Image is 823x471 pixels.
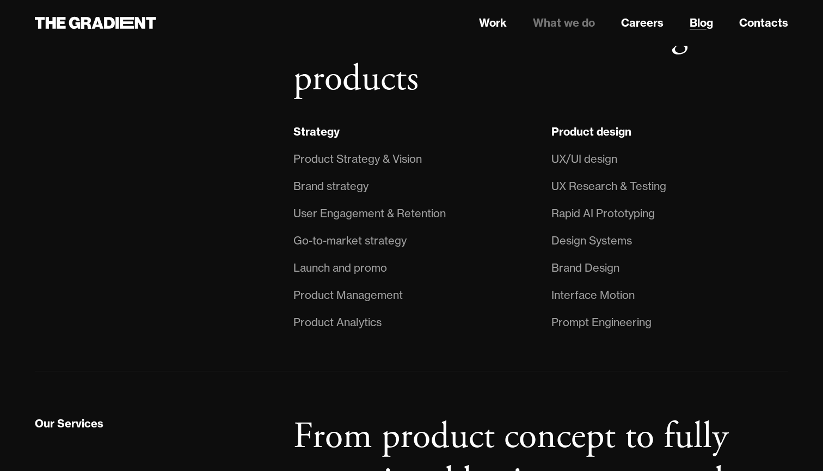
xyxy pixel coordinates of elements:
div: UX Research & Testing [551,178,666,195]
div: Strategy [293,125,340,139]
div: Interface Motion [551,286,635,304]
div: Product Strategy & Vision [293,150,422,168]
a: Contacts [739,15,788,31]
div: Prompt Engineering [551,314,652,331]
strong: Product design [551,125,631,138]
div: Brand Design [551,259,619,277]
div: Rapid AI Prototyping [551,205,655,222]
div: Design Systems [551,232,632,249]
div: Launch and promo [293,259,387,277]
div: UX/UI design [551,150,617,168]
div: User Engagement & Retention [293,205,446,222]
a: Work [479,15,507,31]
a: Careers [621,15,664,31]
div: Go-to-market strategy [293,232,407,249]
div: Product Management [293,286,403,304]
a: Blog [690,15,713,31]
div: Brand strategy [293,178,368,195]
div: Product Analytics [293,314,382,331]
a: What we do [533,15,595,31]
div: Our Services [35,417,103,431]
